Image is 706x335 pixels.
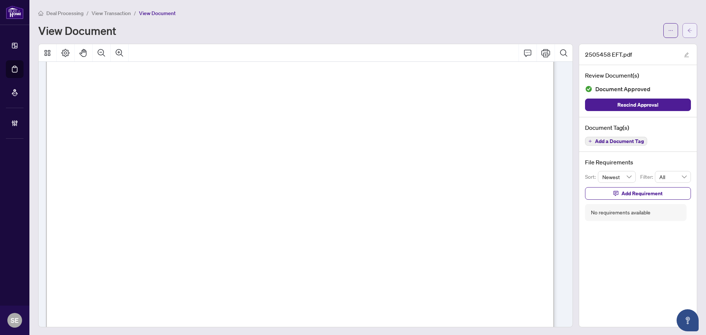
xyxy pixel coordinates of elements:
span: ellipsis [668,28,673,33]
li: / [134,9,136,17]
p: Sort: [585,173,598,181]
span: 2505458 EFT.pdf [585,50,632,59]
span: Add a Document Tag [595,139,644,144]
button: Add Requirement [585,187,691,200]
button: Rescind Approval [585,99,691,111]
div: No requirements available [591,209,650,217]
span: arrow-left [687,28,692,33]
button: Open asap [677,309,699,331]
h4: Document Tag(s) [585,123,691,132]
span: Rescind Approval [617,99,659,111]
span: View Document [139,10,176,17]
p: Filter: [640,173,655,181]
span: edit [684,52,689,57]
h1: View Document [38,25,116,36]
span: All [659,171,687,182]
span: Deal Processing [46,10,83,17]
img: logo [6,6,24,19]
h4: Review Document(s) [585,71,691,80]
span: View Transaction [92,10,131,17]
h4: File Requirements [585,158,691,167]
span: Add Requirement [621,188,663,199]
span: Document Approved [595,84,650,94]
li: / [86,9,89,17]
span: plus [588,139,592,143]
span: home [38,11,43,16]
button: Add a Document Tag [585,137,647,146]
img: Document Status [585,85,592,93]
span: SE [11,315,19,325]
span: Newest [602,171,632,182]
